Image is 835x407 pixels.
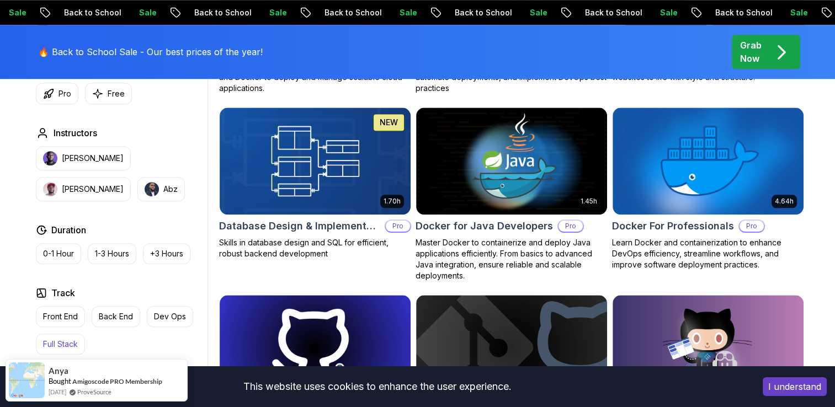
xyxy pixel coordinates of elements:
p: Pro [58,88,71,99]
button: 0-1 Hour [36,243,81,264]
p: Sale [521,7,556,18]
p: NEW [380,117,398,128]
h2: Track [51,286,75,299]
p: Pro [559,221,583,232]
img: Git & GitHub Fundamentals card [416,295,607,402]
img: instructor img [43,182,57,196]
p: +3 Hours [150,248,183,259]
p: Pro [386,221,410,232]
img: instructor img [145,182,159,196]
p: Back to School [576,7,651,18]
p: Back to School [185,7,260,18]
span: [DATE] [49,387,66,397]
p: Skills in database design and SQL for efficient, robust backend development [219,237,411,259]
p: Abz [163,184,178,195]
img: provesource social proof notification image [9,362,45,398]
p: Sale [651,7,687,18]
p: Sale [391,7,426,18]
p: Sale [130,7,166,18]
a: Database Design & Implementation card1.70hNEWDatabase Design & ImplementationProSkills in databas... [219,107,411,259]
button: instructor img[PERSON_NAME] [36,177,131,201]
p: 4.64h [775,197,794,206]
p: 1-3 Hours [95,248,129,259]
p: [PERSON_NAME] [62,184,124,195]
p: Grab Now [740,39,762,65]
p: 1.70h [384,197,401,206]
a: ProveSource [77,387,111,397]
p: Full Stack [43,339,78,350]
p: 🔥 Back to School Sale - Our best prices of the year! [38,45,263,58]
p: 0-1 Hour [43,248,74,259]
p: Free [108,88,125,99]
p: Sale [781,7,817,18]
p: Learn Docker and containerization to enhance DevOps efficiency, streamline workflows, and improve... [612,237,804,270]
a: Amigoscode PRO Membership [72,377,162,386]
a: Docker For Professionals card4.64hDocker For ProfessionalsProLearn Docker and containerization to... [612,107,804,270]
a: Docker for Java Developers card1.45hDocker for Java DevelopersProMaster Docker to containerize an... [416,107,608,281]
img: Git for Professionals card [220,295,411,402]
p: [PERSON_NAME] [62,153,124,164]
span: Bought [49,377,71,385]
p: Front End [43,311,78,322]
button: Dev Ops [147,306,193,327]
h2: Docker For Professionals [612,218,734,234]
button: 1-3 Hours [88,243,136,264]
p: Master Docker to containerize and deploy Java applications efficiently. From basics to advanced J... [416,237,608,281]
p: Back to School [316,7,391,18]
p: Back End [99,311,133,322]
button: Accept cookies [763,377,827,396]
button: Free [85,83,132,104]
h2: Docker for Java Developers [416,218,553,234]
img: Docker For Professionals card [613,108,804,215]
span: Anya [49,366,68,376]
button: instructor img[PERSON_NAME] [36,146,131,170]
p: Back to School [446,7,521,18]
p: 1.45h [581,197,597,206]
button: Full Stack [36,334,85,355]
h2: Instructors [54,126,97,140]
img: Database Design & Implementation card [220,108,411,215]
p: Back to School [55,7,130,18]
h2: Database Design & Implementation [219,218,380,234]
img: instructor img [43,151,57,165]
img: GitHub Toolkit card [613,295,804,402]
button: instructor imgAbz [137,177,185,201]
p: Back to School [706,7,781,18]
button: Front End [36,306,85,327]
button: Back End [92,306,140,327]
button: Pro [36,83,78,104]
p: Sale [260,7,296,18]
button: +3 Hours [143,243,190,264]
img: Docker for Java Developers card [416,108,607,215]
p: Pro [740,221,764,232]
p: Dev Ops [154,311,186,322]
div: This website uses cookies to enhance the user experience. [8,374,746,399]
h2: Duration [51,223,86,237]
